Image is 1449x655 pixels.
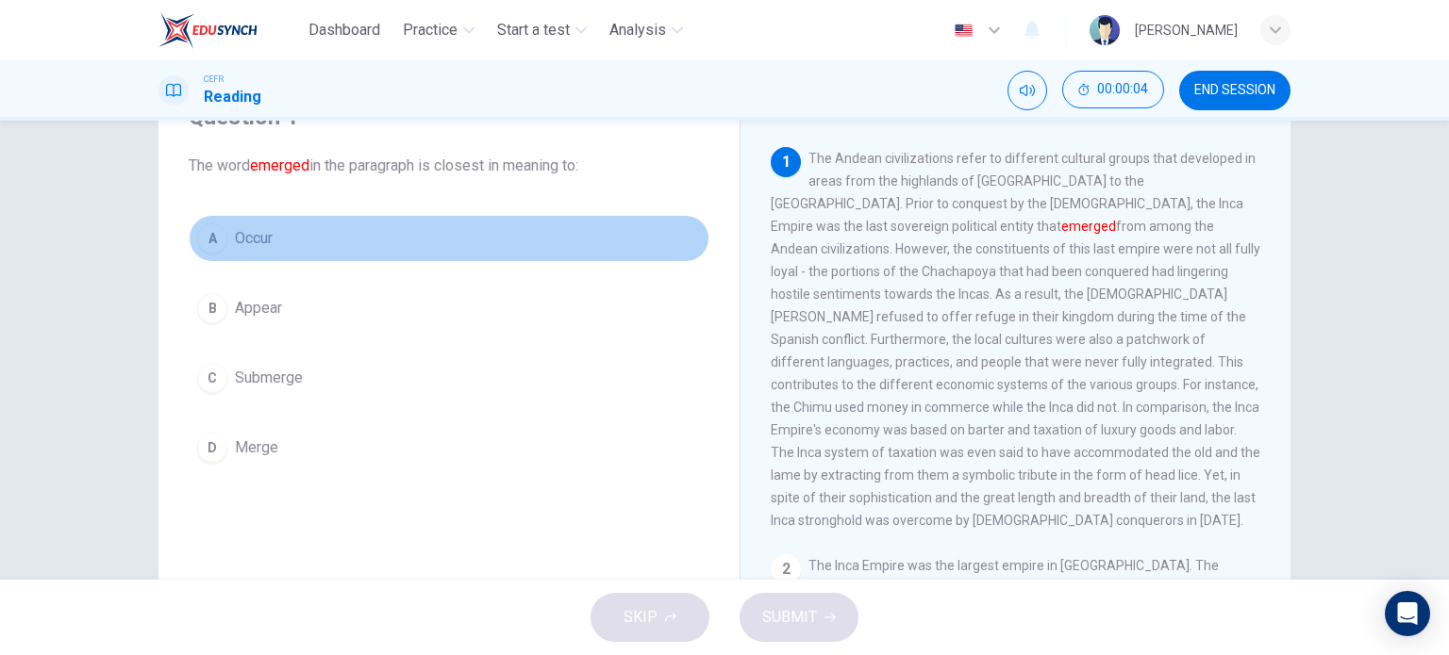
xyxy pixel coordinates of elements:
[403,19,458,41] span: Practice
[771,554,801,584] div: 2
[189,354,709,401] button: CSubmerge
[189,155,709,177] span: The word in the paragraph is closest in meaning to:
[189,285,709,332] button: BAppear
[189,424,709,471] button: DMerge
[1179,71,1291,110] button: END SESSION
[395,13,482,47] button: Practice
[609,19,666,41] span: Analysis
[490,13,594,47] button: Start a test
[235,297,282,319] span: Appear
[1385,591,1430,636] div: Open Intercom Messenger
[235,227,273,250] span: Occur
[497,19,570,41] span: Start a test
[1061,219,1116,234] font: emerged
[1062,71,1164,110] div: Hide
[952,24,975,38] img: en
[301,13,388,47] button: Dashboard
[1008,71,1047,110] div: Mute
[235,436,278,459] span: Merge
[204,86,261,108] h1: Reading
[197,433,227,463] div: D
[602,13,691,47] button: Analysis
[235,367,303,389] span: Submerge
[204,73,224,86] span: CEFR
[771,151,1260,528] span: The Andean civilizations refer to different cultural groups that developed in areas from the high...
[771,147,801,177] div: 1
[197,293,227,323] div: B
[250,156,309,174] font: emerged
[158,11,301,49] a: EduSynch logo
[308,19,380,41] span: Dashboard
[158,11,258,49] img: EduSynch logo
[1097,82,1148,97] span: 00:00:04
[197,363,227,393] div: C
[1062,71,1164,108] button: 00:00:04
[1194,83,1275,98] span: END SESSION
[197,223,227,254] div: A
[1135,19,1238,41] div: [PERSON_NAME]
[189,215,709,262] button: AOccur
[1090,15,1120,45] img: Profile picture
